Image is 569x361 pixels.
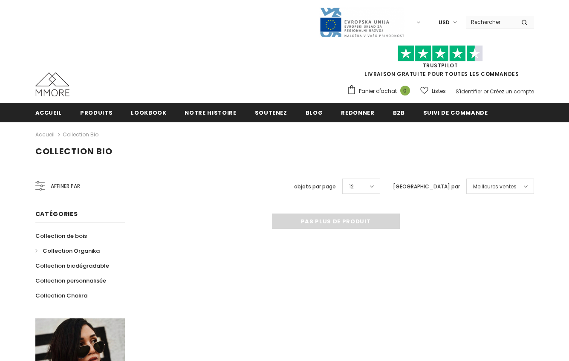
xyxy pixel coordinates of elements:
[131,103,166,122] a: Lookbook
[456,88,482,95] a: S'identifier
[35,145,113,157] span: Collection Bio
[439,18,450,27] span: USD
[255,103,287,122] a: soutenez
[393,103,405,122] a: B2B
[341,109,374,117] span: Redonner
[393,109,405,117] span: B2B
[35,130,55,140] a: Accueil
[51,182,80,191] span: Affiner par
[35,292,87,300] span: Collection Chakra
[341,103,374,122] a: Redonner
[35,210,78,218] span: Catégories
[35,103,62,122] a: Accueil
[306,103,323,122] a: Blog
[131,109,166,117] span: Lookbook
[255,109,287,117] span: soutenez
[35,288,87,303] a: Collection Chakra
[35,273,106,288] a: Collection personnalisée
[359,87,397,95] span: Panier d'achat
[80,109,113,117] span: Produits
[400,86,410,95] span: 0
[393,182,460,191] label: [GEOGRAPHIC_DATA] par
[35,262,109,270] span: Collection biodégradable
[347,49,534,78] span: LIVRAISON GRATUITE POUR TOUTES LES COMMANDES
[319,18,404,26] a: Javni Razpis
[423,103,488,122] a: Suivi de commande
[43,247,100,255] span: Collection Organika
[420,84,446,98] a: Listes
[35,277,106,285] span: Collection personnalisée
[347,85,414,98] a: Panier d'achat 0
[35,228,87,243] a: Collection de bois
[423,109,488,117] span: Suivi de commande
[185,109,236,117] span: Notre histoire
[423,62,458,69] a: TrustPilot
[294,182,336,191] label: objets par page
[349,182,354,191] span: 12
[80,103,113,122] a: Produits
[35,232,87,240] span: Collection de bois
[466,16,515,28] input: Search Site
[319,7,404,38] img: Javni Razpis
[35,109,62,117] span: Accueil
[398,45,483,62] img: Faites confiance aux étoiles pilotes
[490,88,534,95] a: Créez un compte
[63,131,98,138] a: Collection Bio
[35,258,109,273] a: Collection biodégradable
[432,87,446,95] span: Listes
[306,109,323,117] span: Blog
[35,243,100,258] a: Collection Organika
[483,88,488,95] span: or
[185,103,236,122] a: Notre histoire
[35,72,69,96] img: Cas MMORE
[473,182,517,191] span: Meilleures ventes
